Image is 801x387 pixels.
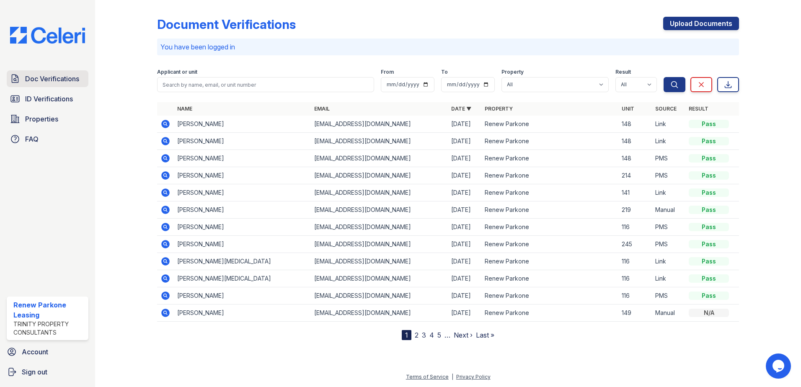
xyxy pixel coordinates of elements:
td: [EMAIL_ADDRESS][DOMAIN_NAME] [311,287,448,304]
td: Renew Parkone [481,201,618,219]
td: Renew Parkone [481,287,618,304]
td: [DATE] [448,236,481,253]
a: 2 [415,331,419,339]
td: Link [652,270,685,287]
a: Properties [7,111,88,127]
td: PMS [652,287,685,304]
td: [PERSON_NAME] [174,133,311,150]
td: 214 [618,167,652,184]
div: Renew Parkone Leasing [13,300,85,320]
td: [DATE] [448,133,481,150]
td: Manual [652,201,685,219]
div: Pass [689,274,729,283]
a: Privacy Policy [456,374,491,380]
a: Email [314,106,330,112]
td: [DATE] [448,304,481,322]
td: Renew Parkone [481,270,618,287]
td: [EMAIL_ADDRESS][DOMAIN_NAME] [311,150,448,167]
a: Source [655,106,677,112]
a: 5 [437,331,441,339]
td: [PERSON_NAME] [174,287,311,304]
span: … [444,330,450,340]
td: [DATE] [448,116,481,133]
td: 141 [618,184,652,201]
td: Renew Parkone [481,219,618,236]
a: Upload Documents [663,17,739,30]
td: Renew Parkone [481,150,618,167]
td: Link [652,184,685,201]
span: Properties [25,114,58,124]
label: Applicant or unit [157,69,197,75]
div: Pass [689,188,729,197]
td: Renew Parkone [481,133,618,150]
span: ID Verifications [25,94,73,104]
td: Manual [652,304,685,322]
div: Trinity Property Consultants [13,320,85,337]
td: [DATE] [448,270,481,287]
td: Renew Parkone [481,116,618,133]
span: Account [22,347,48,357]
div: 1 [402,330,411,340]
label: From [381,69,394,75]
td: Link [652,116,685,133]
td: Renew Parkone [481,236,618,253]
div: Pass [689,257,729,266]
a: Property [485,106,513,112]
td: PMS [652,167,685,184]
label: To [441,69,448,75]
td: 148 [618,150,652,167]
td: 116 [618,219,652,236]
div: Pass [689,137,729,145]
td: [DATE] [448,287,481,304]
td: [PERSON_NAME] [174,116,311,133]
td: Renew Parkone [481,184,618,201]
label: Result [615,69,631,75]
td: [PERSON_NAME] [174,184,311,201]
td: PMS [652,219,685,236]
td: PMS [652,236,685,253]
td: Renew Parkone [481,304,618,322]
p: You have been logged in [160,42,736,52]
td: [PERSON_NAME] [174,219,311,236]
td: [DATE] [448,219,481,236]
td: [EMAIL_ADDRESS][DOMAIN_NAME] [311,253,448,270]
div: Pass [689,171,729,180]
label: Property [501,69,524,75]
span: FAQ [25,134,39,144]
td: [EMAIL_ADDRESS][DOMAIN_NAME] [311,133,448,150]
div: Pass [689,154,729,163]
a: Name [177,106,192,112]
a: Doc Verifications [7,70,88,87]
td: [EMAIL_ADDRESS][DOMAIN_NAME] [311,236,448,253]
td: [EMAIL_ADDRESS][DOMAIN_NAME] [311,270,448,287]
td: [PERSON_NAME] [174,167,311,184]
a: Last » [476,331,494,339]
td: [EMAIL_ADDRESS][DOMAIN_NAME] [311,304,448,322]
div: Pass [689,120,729,128]
td: [EMAIL_ADDRESS][DOMAIN_NAME] [311,116,448,133]
span: Sign out [22,367,47,377]
div: Pass [689,223,729,231]
td: 149 [618,304,652,322]
td: Link [652,133,685,150]
td: 116 [618,270,652,287]
td: 219 [618,201,652,219]
td: [PERSON_NAME] [174,304,311,322]
td: [PERSON_NAME][MEDICAL_DATA] [174,270,311,287]
a: Next › [454,331,473,339]
span: Doc Verifications [25,74,79,84]
a: Result [689,106,708,112]
td: 148 [618,133,652,150]
img: CE_Logo_Blue-a8612792a0a2168367f1c8372b55b34899dd931a85d93a1a3d3e32e68fde9ad4.png [3,27,92,44]
a: 4 [429,331,434,339]
a: Sign out [3,364,92,380]
a: Unit [622,106,634,112]
td: [DATE] [448,184,481,201]
div: Document Verifications [157,17,296,32]
a: FAQ [7,131,88,147]
div: Pass [689,206,729,214]
td: [EMAIL_ADDRESS][DOMAIN_NAME] [311,201,448,219]
div: Pass [689,240,729,248]
td: [EMAIL_ADDRESS][DOMAIN_NAME] [311,219,448,236]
